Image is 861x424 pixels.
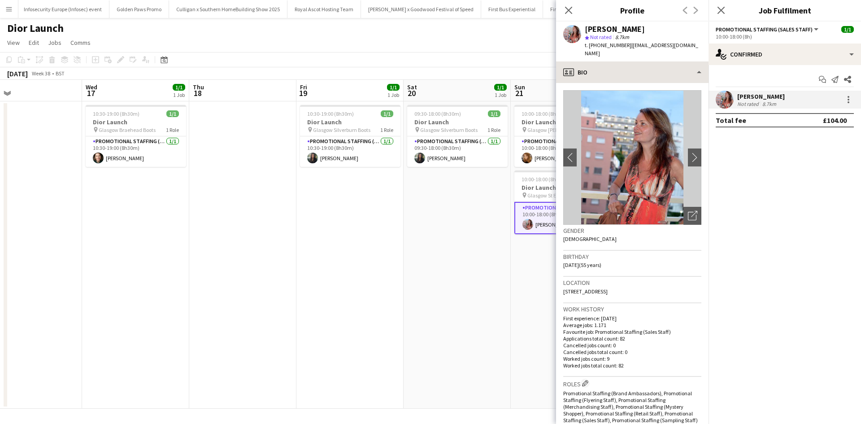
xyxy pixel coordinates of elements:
a: Jobs [44,37,65,48]
div: Bio [556,61,709,83]
span: 20 [406,88,417,98]
span: 1 Role [487,127,500,133]
div: [PERSON_NAME] [585,25,645,33]
span: Edit [29,39,39,47]
app-card-role: Promotional Staffing (Sales Staff)1/110:00-18:00 (8h)[PERSON_NAME] [514,202,615,234]
span: 19 [299,88,307,98]
app-job-card: 10:30-19:00 (8h30m)1/1Dior Launch Glasgow Braehead Boots1 RolePromotional Staffing (Sales Staff)1... [86,105,186,167]
span: 21 [513,88,525,98]
a: Edit [25,37,43,48]
app-card-role: Promotional Staffing (Sales Staff)1/109:30-18:00 (8h30m)[PERSON_NAME] [407,136,508,167]
h3: Dior Launch [514,118,615,126]
p: First experience: [DATE] [563,315,701,322]
h3: Dior Launch [300,118,400,126]
span: 1/1 [166,110,179,117]
span: 1 Role [380,127,393,133]
app-card-role: Promotional Staffing (Sales Staff)1/110:30-19:00 (8h30m)[PERSON_NAME] [300,136,400,167]
button: Infosecurity Europe (Infosec) event [17,0,109,18]
span: Jobs [48,39,61,47]
div: 1 Job [173,92,185,98]
h3: Dior Launch [86,118,186,126]
p: Worked jobs total count: 82 [563,362,701,369]
button: Royal Ascot Hosting Team [287,0,361,18]
h3: Roles [563,379,701,388]
span: 10:30-19:00 (8h30m) [93,110,139,117]
button: Culligan x Southern HomeBuilding Show 2025 [169,0,287,18]
span: [STREET_ADDRESS] [563,288,608,295]
p: Average jobs: 1.171 [563,322,701,328]
span: 10:00-18:00 (8h) [522,110,558,117]
span: 18 [191,88,204,98]
button: Golden Paws Promo [109,0,169,18]
span: [DEMOGRAPHIC_DATA] [563,236,617,242]
div: 1 Job [495,92,506,98]
app-job-card: 10:30-19:00 (8h30m)1/1Dior Launch Glasgow Silverburn Boots1 RolePromotional Staffing (Sales Staff... [300,105,400,167]
app-job-card: 10:00-18:00 (8h)1/1Dior Launch Glasgow [PERSON_NAME] Galleries Boots1 RolePromotional Staffing (S... [514,105,615,167]
div: £104.00 [823,116,847,125]
span: 1/1 [173,84,185,91]
span: 8.7km [613,34,631,40]
span: 09:30-18:00 (8h30m) [414,110,461,117]
div: 8.7km [761,101,778,107]
span: | [EMAIL_ADDRESS][DOMAIN_NAME] [585,42,698,57]
h3: Location [563,279,701,287]
h3: Birthday [563,253,701,261]
span: View [7,39,20,47]
button: First Bus Bakery Giveaway [543,0,618,18]
span: 1/1 [387,84,400,91]
div: 1 Job [387,92,399,98]
app-job-card: 09:30-18:00 (8h30m)1/1Dior Launch Glasgow Silverburn Boots1 RolePromotional Staffing (Sales Staff... [407,105,508,167]
h3: Gender [563,227,701,235]
span: Comms [70,39,91,47]
span: Glasgow Silverburn Boots [313,127,370,133]
span: 10:30-19:00 (8h30m) [307,110,354,117]
span: Week 38 [30,70,52,77]
span: Not rated [590,34,612,40]
span: Glasgow Braehead Boots [99,127,156,133]
a: View [4,37,23,48]
app-card-role: Promotional Staffing (Sales Staff)1/110:30-19:00 (8h30m)[PERSON_NAME] [86,136,186,167]
div: [DATE] [7,69,28,78]
p: Cancelled jobs total count: 0 [563,349,701,355]
button: [PERSON_NAME] x Goodwood Festival of Speed [361,0,481,18]
div: Total fee [716,116,746,125]
span: Glasgow Silverburn Boots [420,127,478,133]
span: 1/1 [381,110,393,117]
div: Open photos pop-in [683,207,701,225]
app-job-card: 10:00-18:00 (8h)1/1Dior Launch Glasgow St Enoch Boots1 RolePromotional Staffing (Sales Staff)1/11... [514,170,615,234]
div: Not rated [737,101,761,107]
span: Promotional Staffing (Sales Staff) [716,26,813,33]
span: Promotional Staffing (Brand Ambassadors), Promotional Staffing (Flyering Staff), Promotional Staf... [563,390,698,424]
p: Worked jobs count: 9 [563,355,701,362]
span: Sun [514,83,525,91]
span: 1/1 [494,84,507,91]
h3: Work history [563,305,701,313]
p: Applications total count: 82 [563,335,701,342]
span: t. [PHONE_NUMBER] [585,42,631,48]
app-card-role: Promotional Staffing (Sales Staff)1/110:00-18:00 (8h)[PERSON_NAME] [514,136,615,167]
span: Wed [86,83,97,91]
span: 17 [84,88,97,98]
button: Promotional Staffing (Sales Staff) [716,26,820,33]
div: Confirmed [709,44,861,65]
h3: Profile [556,4,709,16]
button: First Bus Experiential [481,0,543,18]
span: Glasgow St Enoch Boots [527,192,581,199]
span: [DATE] (55 years) [563,262,601,268]
h1: Dior Launch [7,22,64,35]
h3: Dior Launch [407,118,508,126]
p: Cancelled jobs count: 0 [563,342,701,349]
p: Favourite job: Promotional Staffing (Sales Staff) [563,328,701,335]
div: BST [56,70,65,77]
h3: Dior Launch [514,184,615,192]
span: Thu [193,83,204,91]
span: 1/1 [488,110,500,117]
span: Glasgow [PERSON_NAME] Galleries Boots [527,127,595,133]
h3: Job Fulfilment [709,4,861,16]
span: 1/1 [841,26,854,33]
span: Fri [300,83,307,91]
